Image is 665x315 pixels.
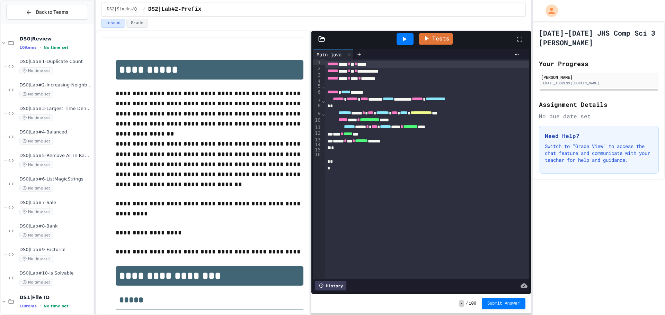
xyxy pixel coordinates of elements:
span: No time set [19,209,53,215]
span: DS2|Stacks/Queues [107,7,140,12]
span: Fold line [322,111,325,116]
div: [PERSON_NAME] [541,74,657,80]
span: DS0|Lab#9-Factorial [19,247,92,253]
h1: [DATE]-[DATE] JHS Comp Sci 3 [PERSON_NAME] [539,28,659,47]
span: DS0|Lab#6-ListMagicStrings [19,176,92,182]
span: DS0|Lab#1-Duplicate Count [19,59,92,65]
iframe: chat widget [636,287,658,308]
span: No time set [19,185,53,192]
span: DS0|Lab#2-Increasing Neighbors [19,82,92,88]
span: Back to Teams [36,9,68,16]
div: Main.java [313,51,345,58]
span: DS0|Lab#5-Remove All In Range [19,153,92,159]
div: 3 [313,72,322,78]
div: 4 [313,78,322,83]
span: / [143,7,145,12]
span: • [39,303,41,309]
div: 13 [313,137,322,142]
p: Switch to "Grade View" to access the chat feature and communicate with your teacher for help and ... [545,143,653,164]
div: 2 [313,65,322,72]
div: 14 [313,141,322,147]
div: History [315,281,346,290]
span: No time set [19,138,53,145]
span: Submit Answer [487,301,520,306]
div: 12 [313,130,322,137]
span: DS1|File IO [19,294,92,300]
span: DS0|Lab#4-Balanced [19,129,92,135]
span: - [459,300,464,307]
span: No time set [19,67,53,74]
span: No time set [19,232,53,239]
span: No time set [44,45,69,50]
span: DS0|Review [19,36,92,42]
h3: Need Help? [545,132,653,140]
span: 100 [469,301,476,306]
span: DS2|Lab#2-Prefix [148,5,202,13]
div: Main.java [313,49,354,59]
span: No time set [19,279,53,286]
div: 11 [313,124,322,130]
button: Submit Answer [482,298,525,309]
div: 8 [313,102,322,110]
div: 15 [313,147,322,151]
div: [EMAIL_ADDRESS][DOMAIN_NAME] [541,81,657,86]
div: 9 [313,110,322,117]
span: Fold line [322,98,325,103]
div: 7 [313,98,322,102]
div: 16 [313,151,322,156]
span: No time set [19,114,53,121]
div: 10 [313,117,322,124]
span: DS0|Lab#10-Is Solvable [19,270,92,276]
button: Grade [126,19,148,28]
h2: Assignment Details [539,100,659,109]
span: 10 items [19,45,37,50]
button: Back to Teams [6,5,88,20]
span: No time set [19,256,53,262]
div: 5 [313,83,322,89]
span: / [465,301,468,306]
iframe: chat widget [608,257,658,287]
div: My Account [538,3,560,19]
div: No due date set [539,112,659,120]
a: Tests [419,33,453,45]
span: No time set [19,161,53,168]
span: Fold line [322,83,325,89]
span: No time set [19,91,53,98]
div: 6 [313,89,322,97]
span: DS0|Lab#7-Sale [19,200,92,206]
span: DS0|Lab#8-Bank [19,223,92,229]
span: No time set [44,304,69,308]
span: • [39,45,41,50]
span: 10 items [19,304,37,308]
div: 1 [313,59,322,65]
span: DS0|Lab#3-Largest Time Denominations [19,106,92,112]
h2: Your Progress [539,59,659,68]
button: Lesson [101,19,125,28]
